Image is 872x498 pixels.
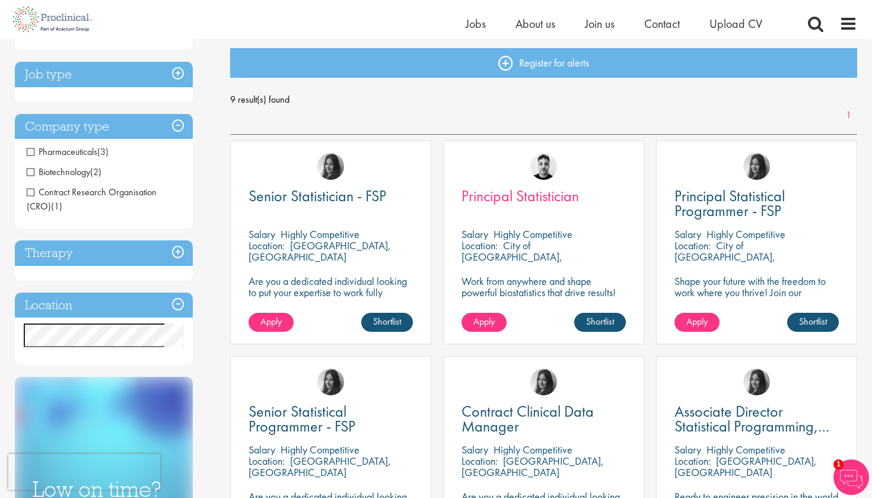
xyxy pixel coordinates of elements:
[743,153,770,180] img: Heidi Hennigan
[51,200,62,212] span: (1)
[249,189,413,204] a: Senior Statistician - FSP
[260,315,282,328] span: Apply
[27,145,97,158] span: Pharmaceuticals
[27,186,157,212] span: Contract Research Organisation (CRO)
[840,109,857,122] a: 1
[462,454,498,468] span: Location:
[249,443,275,456] span: Salary
[674,443,701,456] span: Salary
[249,227,275,241] span: Salary
[462,313,507,332] a: Apply
[530,153,557,180] img: Dean Fisher
[249,454,391,479] p: [GEOGRAPHIC_DATA], [GEOGRAPHIC_DATA]
[249,454,285,468] span: Location:
[787,313,839,332] a: Shortlist
[674,404,839,434] a: Associate Director Statistical Programming, Oncology
[585,16,615,31] a: Join us
[674,313,720,332] a: Apply
[462,189,626,204] a: Principal Statistician
[574,313,626,332] a: Shortlist
[462,454,604,479] p: [GEOGRAPHIC_DATA], [GEOGRAPHIC_DATA]
[494,443,572,456] p: Highly Competitive
[674,239,711,252] span: Location:
[462,443,488,456] span: Salary
[674,275,839,321] p: Shape your future with the freedom to work where you thrive! Join our pharmaceutical client with ...
[230,91,858,109] span: 9 result(s) found
[15,240,193,266] h3: Therapy
[462,186,579,206] span: Principal Statistician
[90,166,101,178] span: (2)
[249,275,413,309] p: Are you a dedicated individual looking to put your expertise to work fully flexibly in a remote p...
[494,227,572,241] p: Highly Competitive
[27,145,109,158] span: Pharmaceuticals
[674,454,711,468] span: Location:
[462,239,562,275] p: City of [GEOGRAPHIC_DATA], [GEOGRAPHIC_DATA]
[27,166,101,178] span: Biotechnology
[674,239,775,275] p: City of [GEOGRAPHIC_DATA], [GEOGRAPHIC_DATA]
[530,369,557,395] img: Heidi Hennigan
[833,459,869,495] img: Chatbot
[462,239,498,252] span: Location:
[281,227,359,241] p: Highly Competitive
[249,404,413,434] a: Senior Statistical Programmer - FSP
[281,443,359,456] p: Highly Competitive
[317,153,344,180] img: Heidi Hennigan
[674,454,817,479] p: [GEOGRAPHIC_DATA], [GEOGRAPHIC_DATA]
[674,401,829,451] span: Associate Director Statistical Programming, Oncology
[249,239,285,252] span: Location:
[15,293,193,318] h3: Location
[833,459,844,470] span: 1
[674,227,701,241] span: Salary
[709,16,762,31] a: Upload CV
[743,369,770,395] img: Heidi Hennigan
[361,313,413,332] a: Shortlist
[97,145,109,158] span: (3)
[473,315,495,328] span: Apply
[674,189,839,218] a: Principal Statistical Programmer - FSP
[249,239,391,264] p: [GEOGRAPHIC_DATA], [GEOGRAPHIC_DATA]
[15,62,193,87] h3: Job type
[249,401,355,436] span: Senior Statistical Programmer - FSP
[706,227,785,241] p: Highly Competitive
[466,16,486,31] a: Jobs
[27,166,90,178] span: Biotechnology
[706,443,785,456] p: Highly Competitive
[462,401,594,436] span: Contract Clinical Data Manager
[15,114,193,139] h3: Company type
[317,369,344,395] img: Heidi Hennigan
[249,186,386,206] span: Senior Statistician - FSP
[462,404,626,434] a: Contract Clinical Data Manager
[8,454,160,490] iframe: reCAPTCHA
[462,227,488,241] span: Salary
[686,315,708,328] span: Apply
[230,48,858,78] a: Register for alerts
[644,16,680,31] a: Contact
[249,313,294,332] a: Apply
[515,16,555,31] a: About us
[674,186,785,221] span: Principal Statistical Programmer - FSP
[462,275,626,321] p: Work from anywhere and shape powerful biostatistics that drive results! Enjoy the freedom of remo...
